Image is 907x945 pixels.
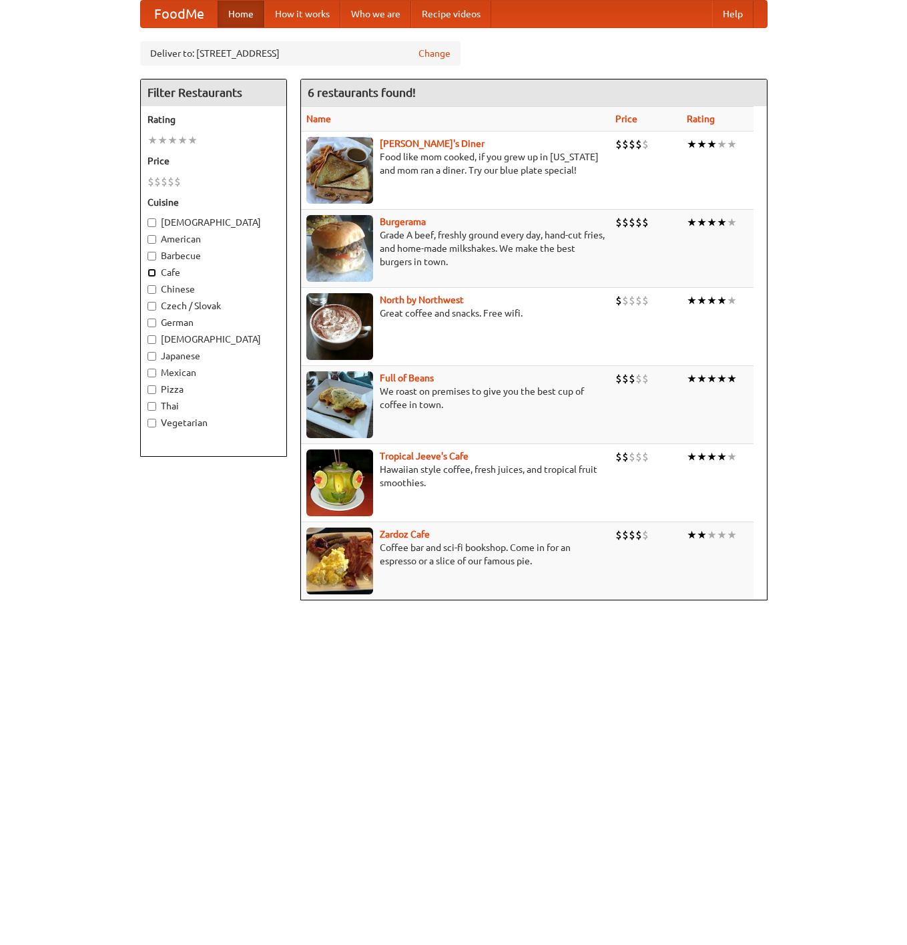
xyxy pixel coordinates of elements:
[306,463,605,490] p: Hawaiian style coffee, fresh juices, and tropical fruit smoothies.
[635,449,642,464] li: $
[622,371,629,386] li: $
[168,133,178,148] li: ★
[188,133,198,148] li: ★
[306,293,373,360] img: north.jpg
[418,47,450,60] a: Change
[615,137,622,152] li: $
[622,137,629,152] li: $
[147,385,156,394] input: Pizza
[147,133,158,148] li: ★
[727,371,737,386] li: ★
[147,266,280,279] label: Cafe
[687,215,697,230] li: ★
[687,449,697,464] li: ★
[622,449,629,464] li: $
[306,307,605,320] p: Great coffee and snacks. Free wifi.
[717,293,727,308] li: ★
[629,293,635,308] li: $
[615,215,622,230] li: $
[635,293,642,308] li: $
[615,371,622,386] li: $
[147,299,280,313] label: Czech / Slovak
[264,1,340,27] a: How it works
[697,215,707,230] li: ★
[174,174,181,189] li: $
[140,41,461,65] div: Deliver to: [STREET_ADDRESS]
[635,137,642,152] li: $
[147,419,156,427] input: Vegetarian
[642,371,649,386] li: $
[380,451,469,461] b: Tropical Jeeve's Cafe
[629,449,635,464] li: $
[622,293,629,308] li: $
[147,399,280,413] label: Thai
[622,215,629,230] li: $
[306,541,605,568] p: Coffee bar and sci-fi bookshop. Come in for an espresso or a slice of our famous pie.
[147,302,156,311] input: Czech / Slovak
[147,113,280,126] h5: Rating
[642,137,649,152] li: $
[697,371,707,386] li: ★
[147,282,280,296] label: Chinese
[629,371,635,386] li: $
[727,215,737,230] li: ★
[306,114,331,124] a: Name
[141,79,286,106] h4: Filter Restaurants
[147,349,280,363] label: Japanese
[147,196,280,209] h5: Cuisine
[642,215,649,230] li: $
[687,114,715,124] a: Rating
[707,371,717,386] li: ★
[687,528,697,542] li: ★
[306,385,605,411] p: We roast on premises to give you the best cup of coffee in town.
[158,133,168,148] li: ★
[727,293,737,308] li: ★
[380,295,464,305] a: North by Northwest
[635,215,642,230] li: $
[147,319,156,327] input: German
[306,228,605,268] p: Grade A beef, freshly ground every day, hand-cut fries, and home-made milkshakes. We make the bes...
[147,416,280,429] label: Vegetarian
[147,366,280,379] label: Mexican
[615,528,622,542] li: $
[147,252,156,260] input: Barbecue
[642,293,649,308] li: $
[622,528,629,542] li: $
[635,528,642,542] li: $
[380,529,430,540] a: Zardoz Cafe
[707,137,717,152] li: ★
[707,215,717,230] li: ★
[687,293,697,308] li: ★
[147,352,156,361] input: Japanese
[380,138,485,149] a: [PERSON_NAME]'s Diner
[147,235,156,244] input: American
[707,528,717,542] li: ★
[306,449,373,516] img: jeeves.jpg
[380,216,426,227] a: Burgerama
[308,86,416,99] ng-pluralize: 6 restaurants found!
[147,249,280,262] label: Barbecue
[642,449,649,464] li: $
[306,215,373,282] img: burgerama.jpg
[629,137,635,152] li: $
[727,449,737,464] li: ★
[147,369,156,377] input: Mexican
[717,449,727,464] li: ★
[147,333,280,346] label: [DEMOGRAPHIC_DATA]
[380,373,434,383] a: Full of Beans
[178,133,188,148] li: ★
[147,402,156,411] input: Thai
[154,174,161,189] li: $
[147,335,156,344] input: [DEMOGRAPHIC_DATA]
[161,174,168,189] li: $
[642,528,649,542] li: $
[635,371,642,386] li: $
[727,137,737,152] li: ★
[147,174,154,189] li: $
[697,293,707,308] li: ★
[697,137,707,152] li: ★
